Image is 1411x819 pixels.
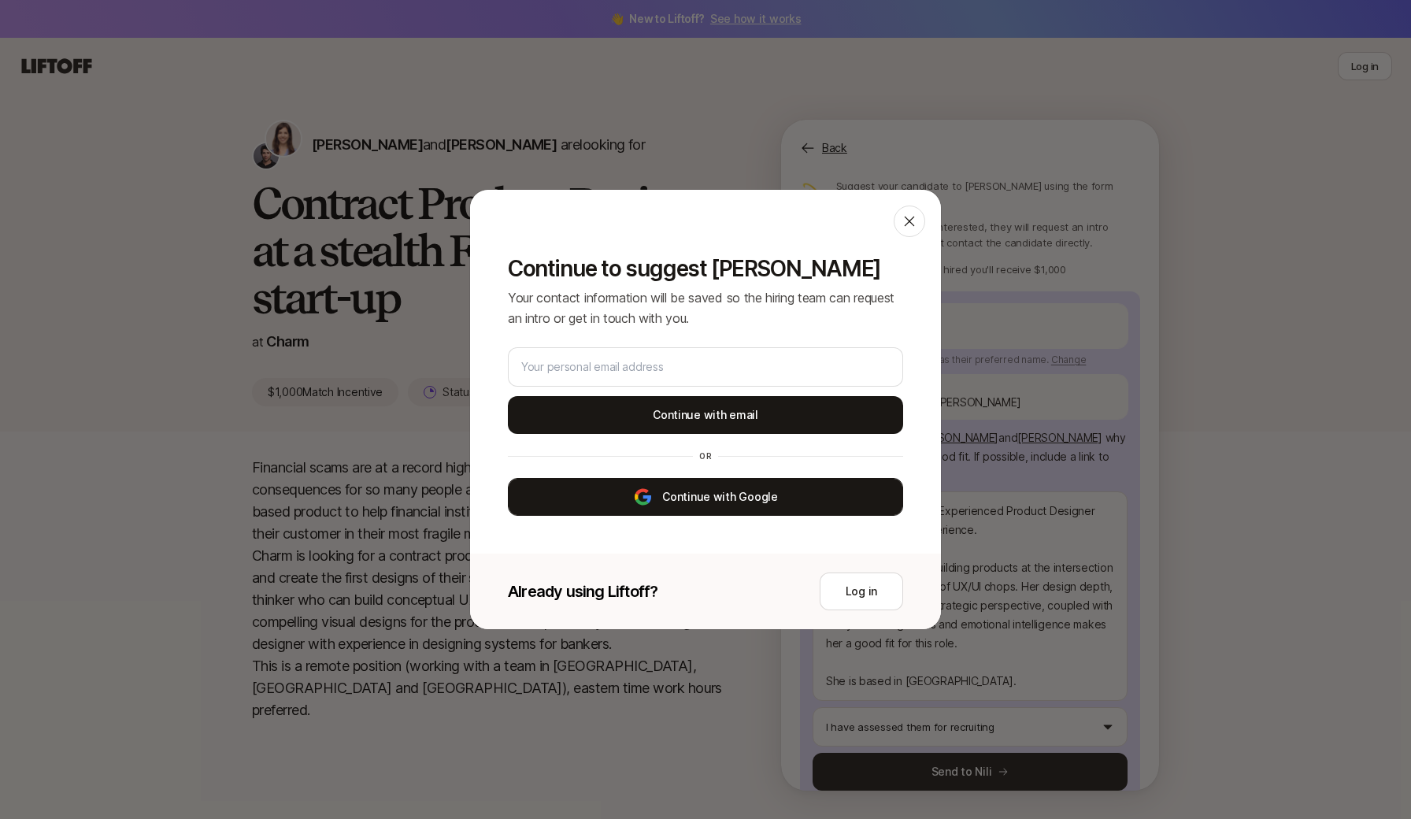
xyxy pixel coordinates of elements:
[633,487,653,506] img: google-logo
[820,573,903,610] button: Log in
[508,256,903,281] p: Continue to suggest [PERSON_NAME]
[508,396,903,434] button: Continue with email
[508,287,903,328] p: Your contact information will be saved so the hiring team can request an intro or get in touch wi...
[508,478,903,516] button: Continue with Google
[693,450,718,462] div: or
[521,358,890,376] input: Your personal email address
[508,580,657,602] p: Already using Liftoff?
